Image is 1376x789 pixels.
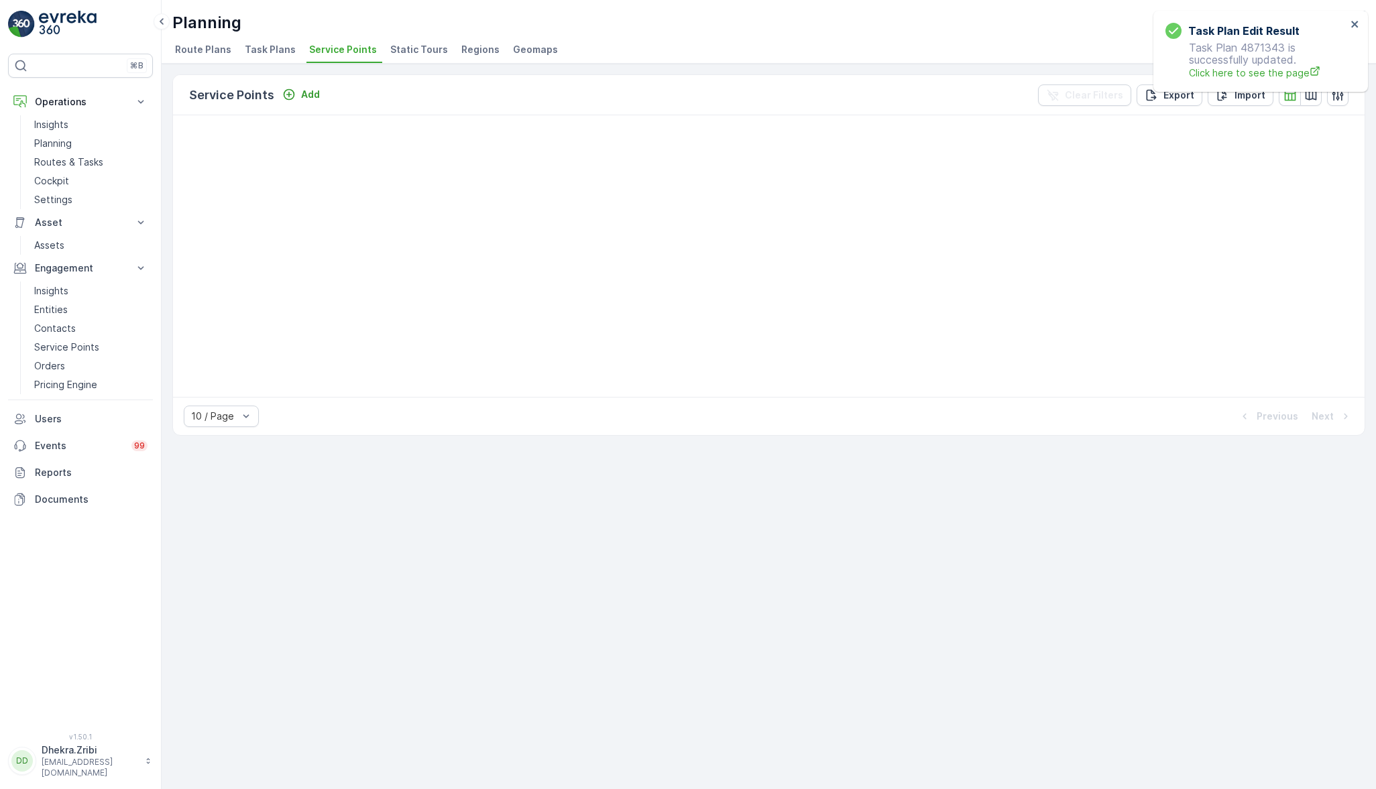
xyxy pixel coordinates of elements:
[35,261,126,275] p: Engagement
[390,43,448,56] span: Static Tours
[35,216,126,229] p: Asset
[29,357,153,375] a: Orders
[29,282,153,300] a: Insights
[29,190,153,209] a: Settings
[8,255,153,282] button: Engagement
[134,440,145,451] p: 99
[301,88,320,101] p: Add
[8,486,153,513] a: Documents
[35,95,126,109] p: Operations
[1312,410,1334,423] p: Next
[277,86,325,103] button: Add
[8,743,153,778] button: DDDhekra.Zribi[EMAIL_ADDRESS][DOMAIN_NAME]
[29,115,153,134] a: Insights
[29,375,153,394] a: Pricing Engine
[1189,66,1346,80] a: Click here to see the page
[35,412,148,426] p: Users
[175,43,231,56] span: Route Plans
[34,284,68,298] p: Insights
[34,193,72,206] p: Settings
[245,43,296,56] span: Task Plans
[35,493,148,506] p: Documents
[461,43,500,56] span: Regions
[42,757,138,778] p: [EMAIL_ADDRESS][DOMAIN_NAME]
[34,137,72,150] p: Planning
[29,319,153,338] a: Contacts
[172,12,241,34] p: Planning
[34,239,64,252] p: Assets
[29,153,153,172] a: Routes & Tasks
[8,406,153,432] a: Users
[34,359,65,373] p: Orders
[1310,408,1354,424] button: Next
[1038,84,1131,106] button: Clear Filters
[1188,23,1300,39] h3: Task Plan Edit Result
[34,118,68,131] p: Insights
[29,338,153,357] a: Service Points
[8,11,35,38] img: logo
[29,300,153,319] a: Entities
[309,43,377,56] span: Service Points
[29,172,153,190] a: Cockpit
[34,322,76,335] p: Contacts
[1137,84,1202,106] button: Export
[39,11,97,38] img: logo_light-DOdMpM7g.png
[1237,408,1300,424] button: Previous
[8,733,153,741] span: v 1.50.1
[8,209,153,236] button: Asset
[34,341,99,354] p: Service Points
[8,459,153,486] a: Reports
[42,743,138,757] p: Dhekra.Zribi
[189,86,274,105] p: Service Points
[1165,42,1346,80] p: Task Plan 4871343 is successfully updated.
[35,466,148,479] p: Reports
[35,439,123,452] p: Events
[34,303,68,316] p: Entities
[1065,88,1123,102] p: Clear Filters
[1351,19,1360,32] button: close
[34,174,69,188] p: Cockpit
[1208,84,1273,106] button: Import
[1163,88,1194,102] p: Export
[8,88,153,115] button: Operations
[8,432,153,459] a: Events99
[34,156,103,169] p: Routes & Tasks
[29,236,153,255] a: Assets
[513,43,558,56] span: Geomaps
[34,378,97,391] p: Pricing Engine
[1257,410,1298,423] p: Previous
[1235,88,1265,102] p: Import
[29,134,153,153] a: Planning
[130,60,144,71] p: ⌘B
[11,750,33,772] div: DD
